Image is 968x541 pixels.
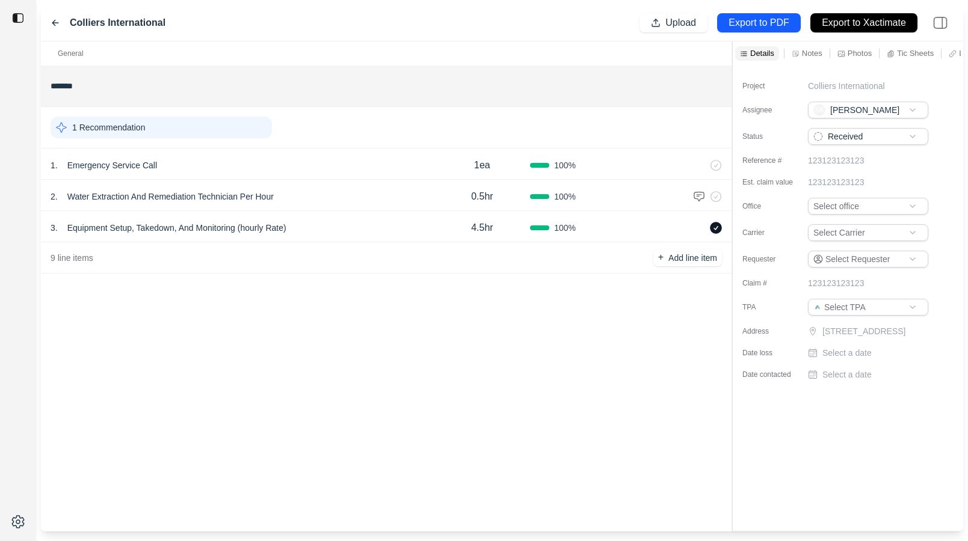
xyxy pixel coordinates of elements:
p: Tic Sheets [897,48,934,58]
label: Assignee [742,105,803,115]
p: 123123123123 [808,277,864,289]
span: 100 % [554,222,576,234]
label: TPA [742,302,803,312]
p: + [658,251,664,264]
p: Select a date [822,368,872,381]
p: Water Extraction And Remediation Technician Per Hour [63,188,279,205]
label: Address [742,326,803,336]
label: Reference # [742,156,803,165]
label: Est. claim value [742,177,803,187]
button: Upload [640,13,708,32]
label: Claim # [742,278,803,288]
p: Export to Xactimate [822,16,906,30]
p: 123123123123 [808,176,864,188]
span: 100 % [554,191,576,203]
p: Details [750,48,774,58]
p: Colliers International [808,80,885,92]
button: +Add line item [653,249,722,266]
img: right-panel.svg [927,10,954,36]
img: toggle sidebar [12,12,24,24]
label: Date contacted [742,370,803,379]
p: 1ea [474,158,490,173]
label: Project [742,81,803,91]
label: Requester [742,254,803,264]
p: Emergency Service Call [63,157,162,174]
button: Export to PDF [717,13,801,32]
label: Status [742,132,803,141]
p: 9 line items [51,252,93,264]
label: Date loss [742,348,803,358]
p: 0.5hr [471,189,493,204]
label: Carrier [742,228,803,237]
p: General [58,49,84,58]
p: Notes [802,48,822,58]
p: 2 . [51,191,58,203]
p: 4.5hr [471,221,493,235]
p: Select a date [822,347,872,359]
p: Equipment Setup, Takedown, And Monitoring (hourly Rate) [63,219,291,236]
p: Export to PDF [729,16,789,30]
p: 3 . [51,222,58,234]
p: [STREET_ADDRESS] [822,325,931,337]
label: Office [742,201,803,211]
span: 100 % [554,159,576,171]
p: 1 Recommendation [72,121,145,133]
p: 123123123123 [808,154,864,167]
button: Export to Xactimate [810,13,917,32]
label: Colliers International [70,16,165,30]
p: 1 . [51,159,58,171]
p: Add line item [668,252,717,264]
p: Photos [848,48,872,58]
p: Upload [665,16,696,30]
img: comment [693,191,705,203]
